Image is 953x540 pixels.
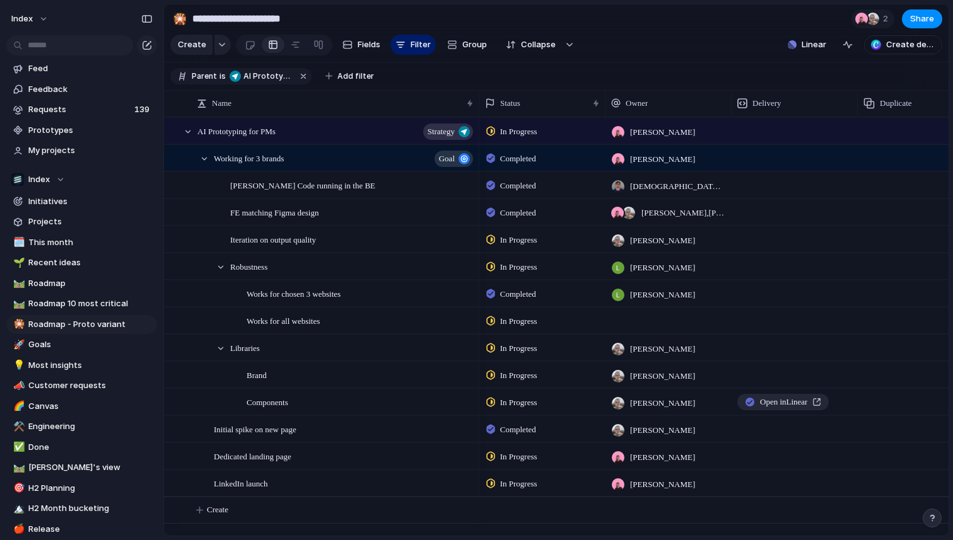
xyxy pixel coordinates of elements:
span: Prototypes [28,124,153,137]
span: Add filter [337,71,374,82]
span: Roadmap [28,277,153,290]
span: Feedback [28,83,153,96]
button: 🏔️ [11,502,24,515]
span: Linear [802,38,826,51]
span: [PERSON_NAME] [630,234,695,247]
a: 💡Most insights [6,356,157,375]
span: Index [11,13,33,25]
span: Create [207,503,228,516]
span: Completed [500,180,536,192]
span: Group [462,38,487,51]
span: AI Prototyping for PMs [197,124,276,138]
span: In Progress [500,261,537,273]
span: Brand [247,367,267,382]
a: My projects [6,141,157,160]
span: [PERSON_NAME]'s view [28,461,153,474]
button: 🌱 [11,256,24,269]
span: Done [28,441,153,454]
a: Open inLinear [737,394,829,410]
span: [PERSON_NAME] [630,370,695,382]
div: 🎯 [13,481,22,495]
div: 📣 [13,379,22,393]
span: [DEMOGRAPHIC_DATA][PERSON_NAME] [630,180,726,193]
span: [PERSON_NAME] [630,153,695,166]
button: 🎯 [11,482,24,495]
span: Goals [28,338,153,351]
a: Projects [6,212,157,231]
span: Filter [411,38,431,51]
span: Release [28,523,153,536]
button: 🛤️ [11,277,24,290]
span: In Progress [500,315,537,328]
button: 🎇 [11,318,24,331]
span: This month [28,236,153,249]
span: Works for all websites [247,313,320,328]
span: Completed [500,423,536,436]
span: Roadmap 10 most critical [28,297,153,310]
span: Dedicated landing page [214,449,291,463]
a: Requests139 [6,100,157,119]
span: Completed [500,152,536,165]
span: Open in Linear [760,396,807,408]
span: Create deck [886,38,935,51]
button: Strategy [423,124,473,140]
div: 📣Customer requests [6,376,157,395]
span: Initiatives [28,195,153,208]
span: Working for 3 brands [214,151,284,165]
span: Index [28,173,50,186]
span: Requests [28,103,131,116]
button: Index [6,9,55,29]
span: In Progress [500,396,537,409]
div: 🌈 [13,399,22,413]
a: 🍎Release [6,520,157,539]
a: 🌈Canvas [6,397,157,416]
span: [PERSON_NAME] [630,451,695,464]
button: Linear [783,35,831,54]
span: In Progress [500,369,537,382]
a: 🎯H2 Planning [6,479,157,498]
button: Index [6,170,157,189]
span: [PERSON_NAME] [630,261,695,274]
span: Roadmap - Proto variant [28,318,153,331]
span: FE matching Figma design [230,205,319,219]
button: Create deck [864,35,942,54]
span: Iteration on output quality [230,232,316,246]
span: My projects [28,144,153,157]
span: In Progress [500,342,537,355]
button: Share [902,9,942,28]
span: Duplicate [880,97,912,110]
span: Delivery [752,97,781,110]
span: is [219,71,226,82]
a: 🚀Goals [6,335,157,354]
span: Feed [28,62,153,75]
span: Canvas [28,400,153,413]
span: [PERSON_NAME] [630,343,695,355]
span: In Progress [500,451,537,463]
div: 🛤️ [13,461,22,475]
a: 🏔️H2 Month bucketing [6,499,157,518]
span: LinkedIn launch [214,476,268,490]
a: Feed [6,59,157,78]
span: Collapse [521,38,556,51]
a: Initiatives [6,192,157,211]
span: Goal [439,150,455,168]
div: 🚀 [13,338,22,352]
div: 🛤️Roadmap [6,274,157,293]
span: [PERSON_NAME] Code running in the BE [230,178,375,192]
span: In Progress [500,234,537,246]
span: AI Prototyping for PMs [243,71,293,82]
button: 🗓️ [11,236,24,249]
span: Libraries [230,340,260,355]
span: [PERSON_NAME] [630,126,695,139]
button: Create [170,35,213,55]
a: ✅Done [6,438,157,457]
a: 🗓️This month [6,233,157,252]
span: Most insights [28,359,153,372]
div: ⚒️ [13,420,22,434]
button: 💡 [11,359,24,372]
button: Add filter [318,67,382,85]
